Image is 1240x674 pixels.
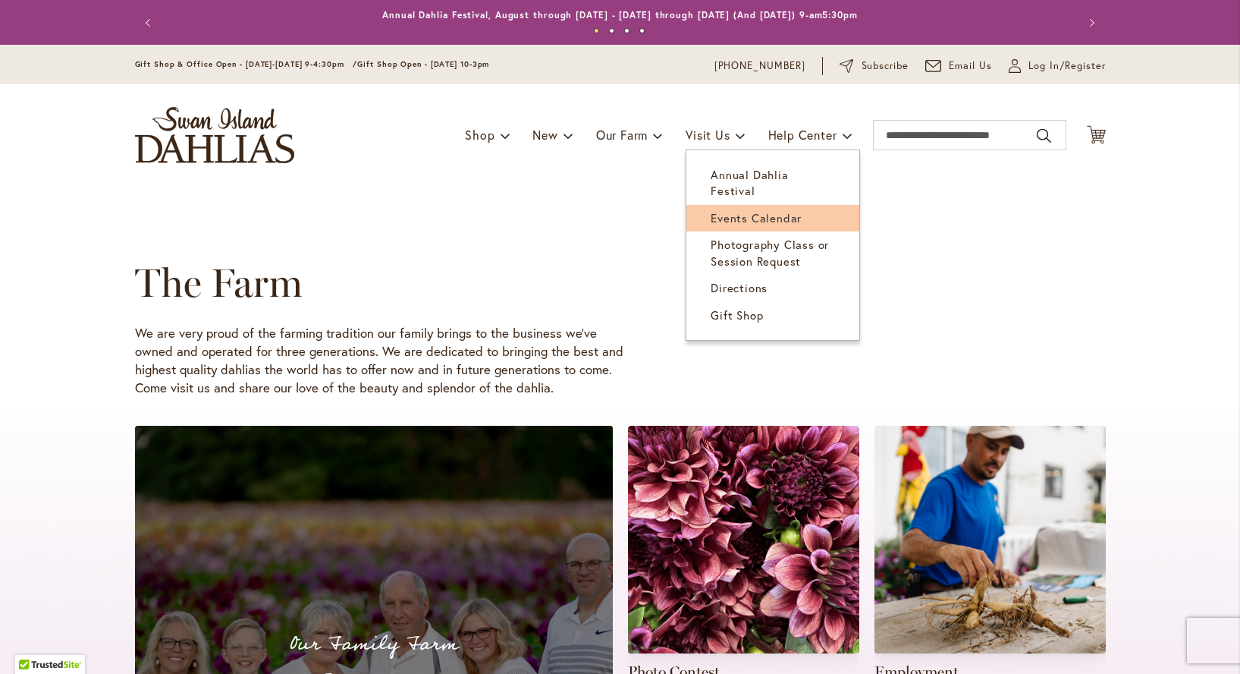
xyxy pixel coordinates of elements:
span: Visit Us [686,127,730,143]
a: [PHONE_NUMBER] [714,58,806,74]
button: Next [1075,8,1106,38]
span: Events Calendar [711,210,802,225]
span: Annual Dahlia Festival [711,167,788,198]
span: Shop [465,127,494,143]
a: Annual Dahlia Festival, August through [DATE] - [DATE] through [DATE] (And [DATE]) 9-am5:30pm [382,9,858,20]
span: New [532,127,557,143]
span: Our Farm [596,127,648,143]
span: Subscribe [862,58,909,74]
span: Gift Shop [711,307,763,323]
a: Email Us [925,58,992,74]
a: store logo [135,107,294,163]
span: Gift Shop & Office Open - [DATE]-[DATE] 9-4:30pm / [135,59,358,69]
span: Photography Class or Session Request [711,237,829,268]
button: 1 of 4 [594,28,599,33]
span: Log In/Register [1028,58,1106,74]
a: Log In/Register [1009,58,1106,74]
button: 4 of 4 [639,28,645,33]
span: Help Center [768,127,837,143]
p: We are very proud of the farming tradition our family brings to the business we’ve owned and oper... [135,324,628,397]
span: Email Us [949,58,992,74]
button: 3 of 4 [624,28,629,33]
button: 2 of 4 [609,28,614,33]
span: Gift Shop Open - [DATE] 10-3pm [357,59,489,69]
span: Directions [711,280,768,295]
a: Subscribe [840,58,909,74]
button: Previous [135,8,165,38]
h1: The Farm [135,260,1062,306]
